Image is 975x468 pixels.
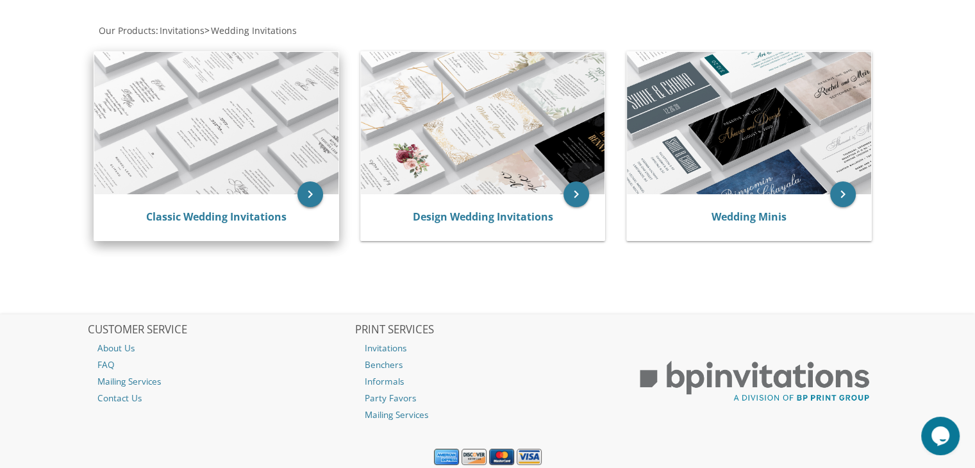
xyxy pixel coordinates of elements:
h2: CUSTOMER SERVICE [88,324,353,337]
span: > [204,24,297,37]
div: : [88,24,488,37]
a: About Us [88,340,353,356]
a: Classic Wedding Invitations [146,210,287,224]
a: Our Products [97,24,156,37]
img: BP Print Group [622,349,887,414]
img: American Express [434,449,459,465]
a: keyboard_arrow_right [297,181,323,207]
a: FAQ [88,356,353,373]
a: Mailing Services [355,406,621,423]
a: Benchers [355,356,621,373]
a: Wedding Invitations [210,24,297,37]
iframe: chat widget [921,417,962,455]
h2: PRINT SERVICES [355,324,621,337]
img: Classic Wedding Invitations [94,52,338,194]
img: Discover [462,449,487,465]
img: MasterCard [489,449,514,465]
a: Contact Us [88,390,353,406]
a: Wedding Minis [712,210,787,224]
img: Wedding Minis [627,52,871,194]
a: Informals [355,373,621,390]
span: Invitations [160,24,204,37]
span: Wedding Invitations [211,24,297,37]
img: Visa [517,449,542,465]
a: keyboard_arrow_right [563,181,589,207]
a: Mailing Services [88,373,353,390]
a: Design Wedding Invitations [412,210,553,224]
a: Invitations [355,340,621,356]
a: keyboard_arrow_right [830,181,856,207]
img: Design Wedding Invitations [361,52,605,194]
a: Party Favors [355,390,621,406]
a: Invitations [158,24,204,37]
